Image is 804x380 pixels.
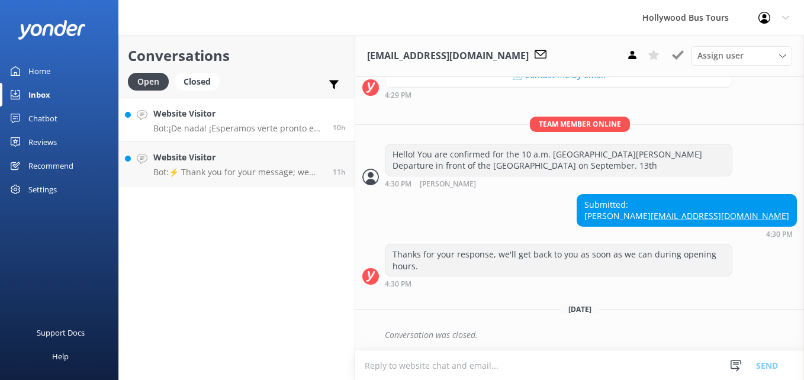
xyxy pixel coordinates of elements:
div: Sep 11 2025 04:29pm (UTC -07:00) America/Tijuana [385,91,732,99]
div: Open [128,73,169,91]
span: Assign user [697,49,744,62]
a: Website VisitorBot:⚡ Thank you for your message; we are connecting you to a team member who will ... [119,142,355,186]
div: Conversation was closed. [385,325,797,345]
div: Assign User [692,46,792,65]
div: Inbox [28,83,50,107]
div: Thanks for your response, we'll get back to you as soon as we can during opening hours. [385,244,732,276]
span: [DATE] [561,304,599,314]
div: Sep 11 2025 04:30pm (UTC -07:00) America/Tijuana [385,279,732,288]
div: Home [28,59,50,83]
div: Sep 11 2025 04:30pm (UTC -07:00) America/Tijuana [577,230,797,238]
h2: Conversations [128,44,346,67]
div: Support Docs [37,321,85,344]
strong: 4:30 PM [766,231,793,238]
a: [EMAIL_ADDRESS][DOMAIN_NAME] [651,210,789,221]
strong: 4:30 PM [385,181,411,188]
div: Settings [28,178,57,201]
div: Sep 11 2025 04:30pm (UTC -07:00) America/Tijuana [385,179,732,188]
p: Bot: ¡De nada! ¡Esperamos verte pronto en Hollywood Bus Tours! [153,123,324,134]
span: [PERSON_NAME] [420,181,476,188]
p: Bot: ⚡ Thank you for your message; we are connecting you to a team member who will be with you sh... [153,167,324,178]
span: Sep 13 2025 10:45pm (UTC -07:00) America/Tijuana [333,123,346,133]
div: Submitted: [PERSON_NAME] [577,195,796,226]
img: yonder-white-logo.png [18,20,86,40]
strong: 4:30 PM [385,281,411,288]
a: Closed [175,75,226,88]
div: Recommend [28,154,73,178]
div: Hello! You are confirmed for the 10 a.m. [GEOGRAPHIC_DATA][PERSON_NAME] Departure in front of the... [385,144,732,176]
textarea: To enrich screen reader interactions, please activate Accessibility in Grammarly extension settings [355,351,804,380]
div: Chatbot [28,107,57,130]
span: Team member online [530,117,630,131]
h4: Website Visitor [153,107,324,120]
a: Website VisitorBot:¡De nada! ¡Esperamos verte pronto en Hollywood Bus Tours!10h [119,98,355,142]
a: Open [128,75,175,88]
div: 2025-09-12T20:02:47.750 [362,325,797,345]
div: Help [52,344,69,368]
div: Reviews [28,130,57,154]
h4: Website Visitor [153,151,324,164]
div: Closed [175,73,220,91]
strong: 4:29 PM [385,92,411,99]
h3: [EMAIL_ADDRESS][DOMAIN_NAME] [367,49,529,64]
span: Sep 13 2025 09:02pm (UTC -07:00) America/Tijuana [333,167,346,177]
